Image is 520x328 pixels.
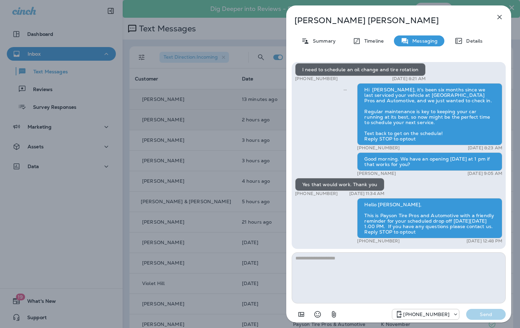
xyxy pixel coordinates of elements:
[295,191,338,196] p: [PHONE_NUMBER]
[463,38,483,44] p: Details
[409,38,438,44] p: Messaging
[294,308,308,321] button: Add in a premade template
[295,178,384,191] div: Yes that would work. Thank you
[357,238,400,244] p: [PHONE_NUMBER]
[294,16,480,25] p: [PERSON_NAME] [PERSON_NAME]
[295,63,426,76] div: I need to schedule an oil change and tire rotation
[361,38,384,44] p: Timeline
[357,152,502,171] div: Good morning. We have an opening [DATE] at 1 pm if that works for you?
[403,312,449,317] p: [PHONE_NUMBER]
[468,145,502,151] p: [DATE] 8:23 AM
[357,198,502,238] div: Hello [PERSON_NAME], This is Payson Tire Pros and Automotive with a friendly reminder for your sc...
[357,83,502,145] div: Hi [PERSON_NAME], it's been six months since we last serviced your vehicle at [GEOGRAPHIC_DATA] P...
[468,171,502,176] p: [DATE] 9:05 AM
[392,76,426,81] p: [DATE] 8:21 AM
[357,145,400,151] p: [PHONE_NUMBER]
[357,171,396,176] p: [PERSON_NAME]
[309,38,336,44] p: Summary
[295,76,338,81] p: [PHONE_NUMBER]
[311,308,324,321] button: Select an emoji
[467,238,502,244] p: [DATE] 12:48 PM
[343,86,347,92] span: Sent
[392,310,459,318] div: +1 (928) 260-4498
[349,191,384,196] p: [DATE] 11:34 AM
